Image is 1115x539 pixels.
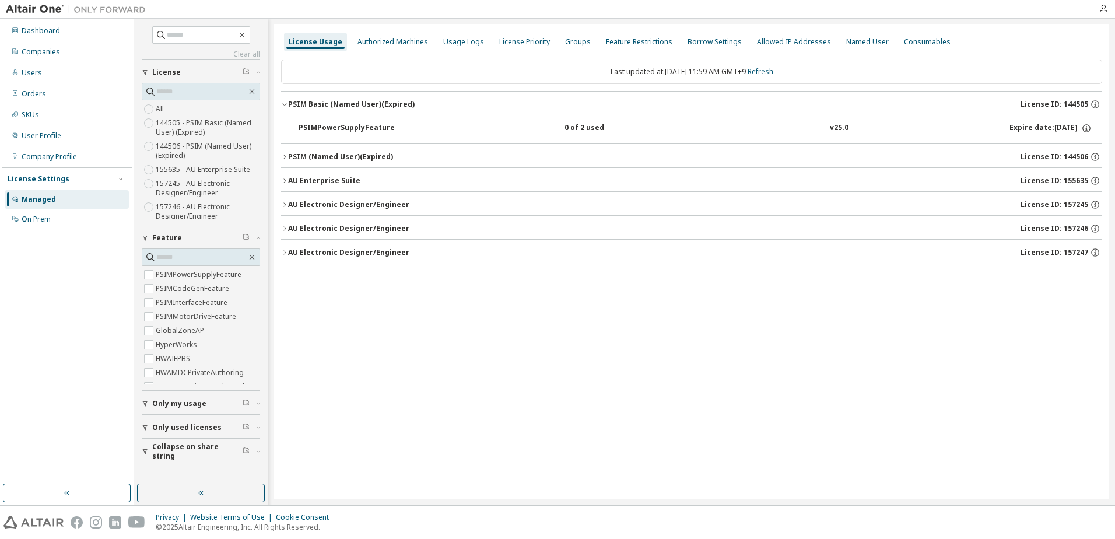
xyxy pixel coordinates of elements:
div: Orders [22,89,46,99]
button: Feature [142,225,260,251]
div: Dashboard [22,26,60,36]
div: Last updated at: [DATE] 11:59 AM GMT+9 [281,60,1102,84]
div: License Usage [289,37,342,47]
div: Managed [22,195,56,204]
button: Only used licenses [142,415,260,440]
div: Usage Logs [443,37,484,47]
button: PSIM (Named User)(Expired)License ID: 144506 [281,144,1102,170]
div: SKUs [22,110,39,120]
p: © 2025 Altair Engineering, Inc. All Rights Reserved. [156,522,336,532]
img: instagram.svg [90,516,102,528]
button: AU Electronic Designer/EngineerLicense ID: 157245 [281,192,1102,218]
span: License ID: 157247 [1021,248,1088,257]
label: 157245 - AU Electronic Designer/Engineer [156,177,260,200]
label: HWAIFPBS [156,352,192,366]
span: License ID: 157245 [1021,200,1088,209]
a: Clear all [142,50,260,59]
div: AU Electronic Designer/Engineer [288,200,409,209]
label: 144506 - PSIM (Named User) (Expired) [156,139,260,163]
div: Authorized Machines [357,37,428,47]
label: 144505 - PSIM Basic (Named User) (Expired) [156,116,260,139]
img: facebook.svg [71,516,83,528]
label: 155635 - AU Enterprise Suite [156,163,253,177]
div: PSIM (Named User) (Expired) [288,152,393,162]
span: License ID: 144506 [1021,152,1088,162]
div: Privacy [156,513,190,522]
button: AU Electronic Designer/EngineerLicense ID: 157247 [281,240,1102,265]
img: youtube.svg [128,516,145,528]
span: Clear filter [243,68,250,77]
div: AU Enterprise Suite [288,176,360,185]
button: Only my usage [142,391,260,416]
div: PSIMPowerSupplyFeature [299,123,404,134]
span: Only used licenses [152,423,222,432]
div: 0 of 2 used [564,123,669,134]
button: AU Electronic Designer/EngineerLicense ID: 157246 [281,216,1102,242]
div: AU Electronic Designer/Engineer [288,224,409,233]
div: Allowed IP Addresses [757,37,831,47]
span: Clear filter [243,447,250,456]
label: HWAMDCPrivateExplorerPlus [156,380,255,394]
img: Altair One [6,3,152,15]
div: Consumables [904,37,951,47]
label: All [156,102,166,116]
button: Collapse on share string [142,439,260,464]
div: License Priority [499,37,550,47]
label: HyperWorks [156,338,199,352]
div: Feature Restrictions [606,37,672,47]
div: Borrow Settings [688,37,742,47]
div: On Prem [22,215,51,224]
div: Company Profile [22,152,77,162]
div: Website Terms of Use [190,513,276,522]
label: PSIMMotorDriveFeature [156,310,239,324]
a: Refresh [748,66,773,76]
span: Clear filter [243,233,250,243]
div: v25.0 [830,123,848,134]
span: Only my usage [152,399,206,408]
div: Named User [846,37,889,47]
div: License Settings [8,174,69,184]
span: License ID: 144505 [1021,100,1088,109]
label: HWAMDCPrivateAuthoring [156,366,246,380]
span: License ID: 155635 [1021,176,1088,185]
img: linkedin.svg [109,516,121,528]
label: GlobalZoneAP [156,324,206,338]
label: PSIMPowerSupplyFeature [156,268,244,282]
div: Companies [22,47,60,57]
span: Clear filter [243,399,250,408]
label: PSIMInterfaceFeature [156,296,230,310]
div: User Profile [22,131,61,141]
div: Groups [565,37,591,47]
div: AU Electronic Designer/Engineer [288,248,409,257]
button: License [142,60,260,85]
img: altair_logo.svg [3,516,64,528]
div: PSIM Basic (Named User) (Expired) [288,100,415,109]
span: License ID: 157246 [1021,224,1088,233]
label: 157246 - AU Electronic Designer/Engineer [156,200,260,223]
span: Clear filter [243,423,250,432]
span: Collapse on share string [152,442,243,461]
label: PSIMCodeGenFeature [156,282,232,296]
button: AU Enterprise SuiteLicense ID: 155635 [281,168,1102,194]
span: Feature [152,233,182,243]
button: PSIM Basic (Named User)(Expired)License ID: 144505 [281,92,1102,117]
div: Users [22,68,42,78]
span: License [152,68,181,77]
div: Cookie Consent [276,513,336,522]
div: Expire date: [DATE] [1009,123,1092,134]
button: PSIMPowerSupplyFeature0 of 2 usedv25.0Expire date:[DATE] [299,116,1092,141]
